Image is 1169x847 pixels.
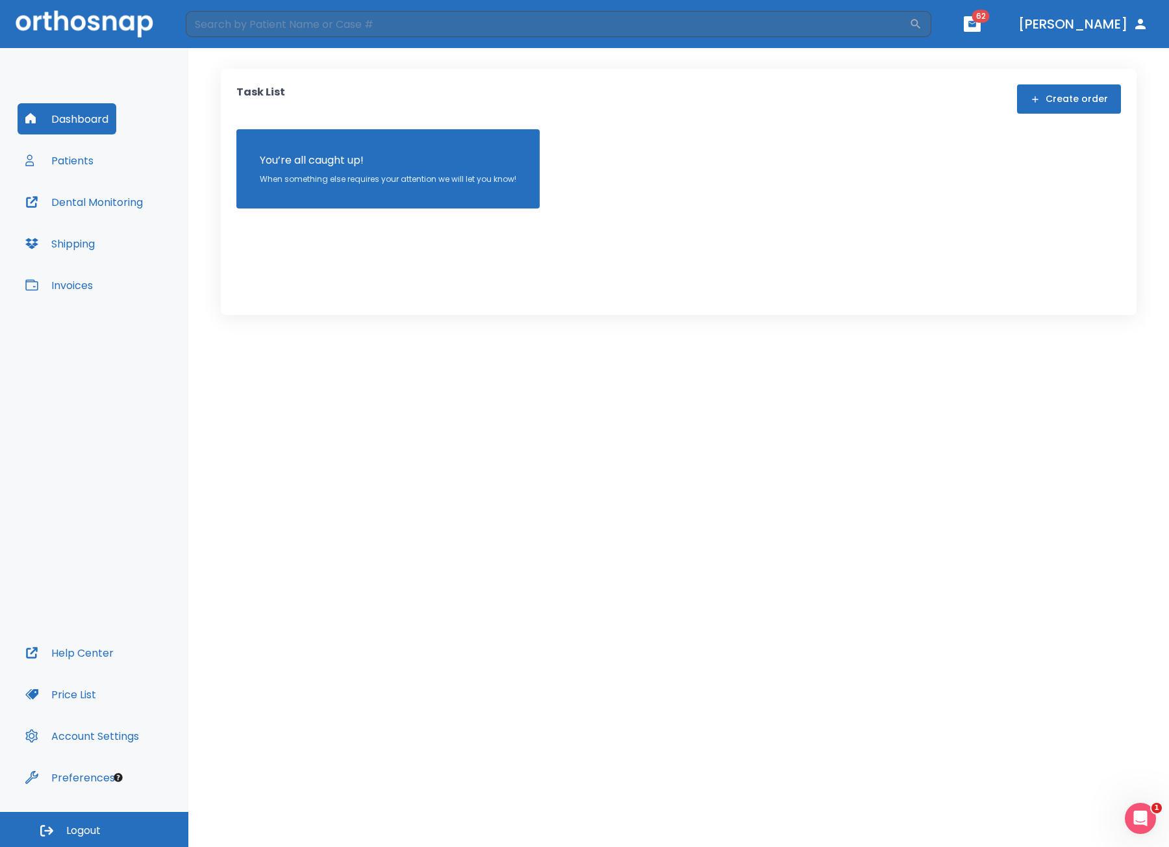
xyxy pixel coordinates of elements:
[260,153,516,168] p: You’re all caught up!
[1013,12,1153,36] button: [PERSON_NAME]
[186,11,909,37] input: Search by Patient Name or Case #
[18,228,103,259] button: Shipping
[18,103,116,134] button: Dashboard
[236,84,285,114] p: Task List
[1151,803,1162,813] span: 1
[972,10,990,23] span: 62
[18,637,121,668] button: Help Center
[1125,803,1156,834] iframe: Intercom live chat
[260,173,516,185] p: When something else requires your attention we will let you know!
[18,720,147,752] button: Account Settings
[18,145,101,176] button: Patients
[18,270,101,301] button: Invoices
[18,679,104,710] button: Price List
[18,186,151,218] button: Dental Monitoring
[16,10,153,37] img: Orthosnap
[66,824,101,838] span: Logout
[18,762,123,793] button: Preferences
[1017,84,1121,114] button: Create order
[112,772,124,783] div: Tooltip anchor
